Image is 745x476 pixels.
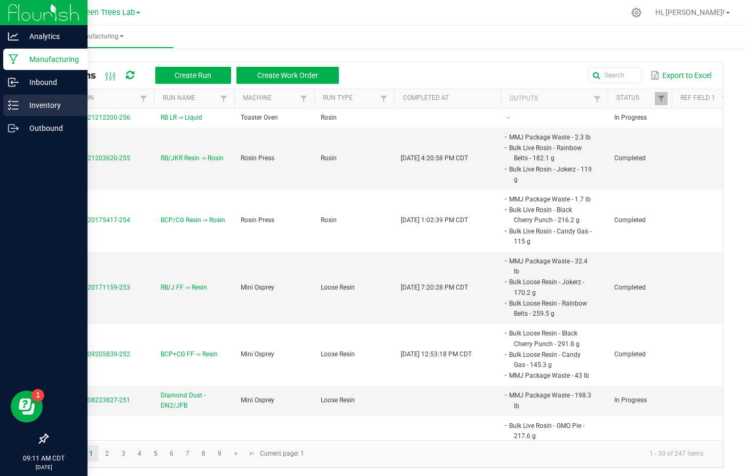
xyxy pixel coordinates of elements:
a: Page 4 [132,446,147,462]
li: MMJ Package Waste - 1.7 lb [508,194,592,205]
td: - [501,108,608,128]
span: Completed [614,350,646,358]
div: All Runs [56,66,347,84]
span: Rosin [321,154,337,162]
span: Rosin [321,216,337,224]
a: Page 2 [99,446,115,462]
a: StatusSortable [616,94,654,103]
a: Filter [137,92,150,105]
inline-svg: Outbound [8,123,19,134]
a: Filter [297,92,310,105]
span: Completed [614,216,646,224]
span: Go to the next page [232,449,241,458]
a: Page 1 [83,446,99,462]
button: Export to Excel [648,66,714,84]
a: Page 3 [116,446,131,462]
span: RB/J FF -> Resin [161,283,207,293]
span: Loose Resin [321,350,355,358]
span: In Progress [614,114,647,121]
li: Bulk Live Rosin - Rainbow Belts - 182.1 g [508,143,592,163]
p: Outbound [19,122,83,135]
a: Ref Field 1Sortable [680,94,718,103]
span: BCP/CG Resin -> Rosin [161,215,225,225]
span: Loose Resin [321,284,355,291]
span: Toaster Oven [241,114,278,121]
li: Bulk Loose Resin - Black Cherry Punch - 291.8 g [508,328,592,349]
a: Page 6 [164,446,179,462]
span: Green Trees Lab [78,8,135,17]
span: [DATE] 12:53:18 PM CDT [401,350,472,358]
a: Completed AtSortable [403,94,497,103]
span: Rosin Press [241,216,274,224]
button: Create Work Order [236,67,339,84]
span: [DATE] 4:20:58 PM CDT [401,154,468,162]
kendo-pager-info: 1 - 30 of 247 items [311,445,712,463]
a: MachineSortable [243,94,297,103]
a: Page 7 [180,446,195,462]
a: Filter [377,92,390,105]
span: Mini Osprey [241,284,274,291]
span: Manufacturing [26,32,173,41]
li: MMJ Package Waste - 198.3 lb [508,390,592,411]
li: MMJ Package Waste - 32.4 lb [508,256,592,277]
a: ExtractionSortable [56,94,137,103]
li: Bulk Loose Resin - Candy Gas - 145.3 g [508,349,592,370]
span: Create Work Order [257,71,318,80]
span: Completed [614,284,646,291]
a: Go to the last page [244,446,260,462]
li: MMJ Package Waste - 2.3 lb [508,132,592,143]
a: Filter [719,92,732,105]
span: Mini Osprey [241,350,274,358]
span: Go to the last page [248,449,256,458]
input: Search [588,67,641,83]
a: Page 5 [148,446,163,462]
li: Bulk Live Rosin - Candy Gas - 115 g [508,226,592,247]
a: Manufacturing [26,26,173,48]
span: [DATE] 1:02:39 PM CDT [401,216,468,224]
li: Bulk Loose Resin - Rainbow Belts - 259.5 g [508,298,592,319]
span: Completed [614,154,646,162]
span: MP-20250820171159-253 [54,284,130,291]
a: Filter [655,92,668,105]
li: Bulk Live Rosin - Jokerz - 119 g [508,164,592,185]
a: Run TypeSortable [323,94,377,103]
span: Loose Resin [321,396,355,404]
p: 09:11 AM CDT [5,454,83,463]
span: MP-20250921212200-256 [54,114,130,121]
span: Hi, [PERSON_NAME]! [655,8,725,17]
li: Bulk Live Rosin - GMO Pie - 217.6 g [508,420,592,441]
p: Inventory [19,99,83,112]
iframe: Resource center unread badge [31,389,44,402]
a: Run NameSortable [163,94,217,103]
li: Bulk Loose Resin - Jokerz - 170.2 g [508,277,592,298]
inline-svg: Analytics [8,31,19,42]
span: MP-20250808223827-251 [54,396,130,404]
kendo-pager: Current page: 1 [47,440,723,467]
span: RB/JKR Resin -> Rosin [161,153,224,163]
p: [DATE] [5,463,83,471]
span: [DATE] 7:20:28 PM CDT [401,284,468,291]
span: Rosin Press [241,154,274,162]
a: Go to the next page [229,446,244,462]
span: MP-20250809205839-252 [54,350,130,358]
span: Diamond Dust - DN2/JFB [161,391,228,411]
span: Rosin [321,114,337,121]
div: Manage settings [630,7,643,18]
p: Inbound [19,76,83,89]
li: MMJ Package Waste - 43 lb [508,370,592,381]
inline-svg: Inventory [8,100,19,111]
span: MP-20250921203620-255 [54,154,130,162]
inline-svg: Manufacturing [8,54,19,65]
li: Bulk Live Rosin - Black Cherry Punch - 216.2 g [508,205,592,225]
span: BCP+CG FF -> Resin [161,349,218,360]
span: Mini Osprey [241,396,274,404]
a: Filter [591,92,604,106]
a: Filter [217,92,230,105]
p: Manufacturing [19,53,83,66]
a: Page 9 [212,446,227,462]
p: Analytics [19,30,83,43]
inline-svg: Inbound [8,77,19,88]
span: Create Run [175,71,211,80]
span: RB LR -> Liquid [161,113,202,123]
